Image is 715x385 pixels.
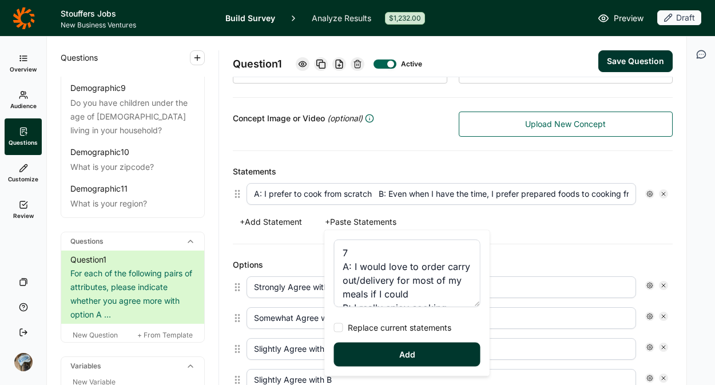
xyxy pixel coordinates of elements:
[70,96,195,137] div: Do you have children under the age of [DEMOGRAPHIC_DATA] living in your household?
[233,56,282,72] span: Question 1
[657,10,701,25] div: Draft
[659,343,668,352] div: Remove
[598,50,673,72] button: Save Question
[659,281,668,290] div: Remove
[645,312,654,321] div: Settings
[9,138,38,146] span: Questions
[614,11,643,25] span: Preview
[5,155,42,192] a: Customize
[645,343,654,352] div: Settings
[645,374,654,383] div: Settings
[70,183,128,195] div: Demographic 11
[70,197,195,211] div: What is your region?
[61,251,204,324] a: Question1For each of the following pairs of attributes, please indicate whether you agree more wi...
[5,45,42,82] a: Overview
[70,267,195,322] div: For each of the following pairs of attributes, please indicate whether you agree more with option...
[351,57,364,71] div: Delete
[645,189,654,199] div: Settings
[73,331,118,339] span: New Question
[61,232,204,251] div: Questions
[385,12,425,25] div: $1,232.00
[659,374,668,383] div: Remove
[70,146,129,158] div: Demographic 10
[10,65,37,73] span: Overview
[137,331,193,339] span: + From Template
[318,214,403,230] button: +Paste Statements
[5,118,42,155] a: Questions
[233,165,673,178] div: Statements
[10,102,37,110] span: Audience
[8,175,38,183] span: Customize
[5,192,42,228] a: Review
[5,82,42,118] a: Audience
[70,160,195,174] div: What is your zipcode?
[401,59,419,69] div: Active
[334,240,480,307] textarea: 7 A: I would love to order carry out/delivery for most of my meals if I could B: I really enjoy c...
[61,21,212,30] span: New Business Ventures
[233,112,447,125] div: Concept Image or Video
[525,118,606,130] span: Upload New Concept
[233,214,309,230] button: +Add Statement
[61,7,212,21] h1: Stouffers Jobs
[327,112,363,125] span: (optional)
[657,10,701,26] button: Draft
[645,281,654,290] div: Settings
[14,353,33,371] img: ocn8z7iqvmiiaveqkfqd.png
[61,357,204,375] div: Variables
[659,312,668,321] div: Remove
[598,11,643,25] a: Preview
[659,189,668,199] div: Remove
[70,82,126,94] div: Demographic 9
[233,258,673,272] div: Options
[61,51,98,65] span: Questions
[343,322,451,334] span: Replace current statements
[334,343,480,367] button: Add
[70,253,106,267] div: Question 1
[13,212,34,220] span: Review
